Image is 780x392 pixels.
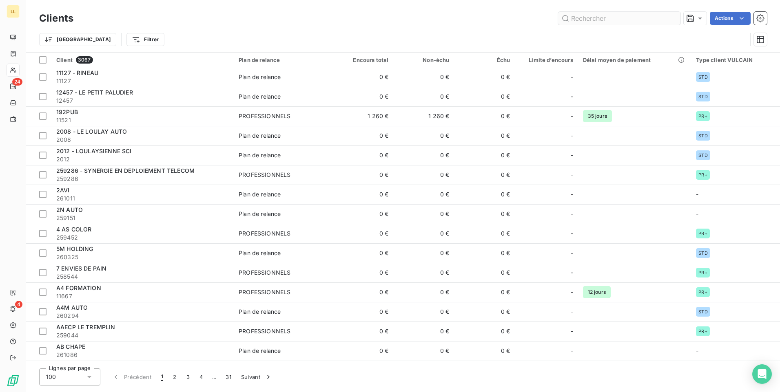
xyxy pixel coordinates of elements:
[56,206,83,213] span: 2N AUTO
[454,361,515,380] td: 0 €
[239,327,290,335] div: PROFESSIONNELS
[459,57,510,63] div: Échu
[454,185,515,204] td: 0 €
[39,33,116,46] button: [GEOGRAPHIC_DATA]
[236,368,277,385] button: Suivant
[571,308,573,316] span: -
[239,288,290,296] div: PROFESSIONNELS
[7,374,20,387] img: Logo LeanPay
[696,347,698,354] span: -
[454,302,515,322] td: 0 €
[239,308,281,316] div: Plan de relance
[195,368,208,385] button: 4
[332,243,393,263] td: 0 €
[56,116,229,124] span: 11521
[454,67,515,87] td: 0 €
[221,368,236,385] button: 31
[56,187,70,194] span: 2AVI
[698,94,707,99] span: STD
[332,361,393,380] td: 0 €
[161,373,163,381] span: 1
[454,282,515,302] td: 0 €
[583,110,612,122] span: 35 jours
[56,245,93,252] span: 5M HOLDING
[710,12,751,25] button: Actions
[156,368,168,385] button: 1
[558,12,680,25] input: Rechercher
[393,67,454,87] td: 0 €
[393,145,454,165] td: 0 €
[571,288,573,296] span: -
[56,226,92,233] span: 4 AS COLOR
[454,87,515,106] td: 0 €
[332,87,393,106] td: 0 €
[56,304,88,311] span: A4M AUTO
[571,132,573,140] span: -
[571,73,573,81] span: -
[583,286,611,298] span: 12 jours
[56,233,229,242] span: 259452
[56,108,78,115] span: 192PUB
[56,265,106,272] span: 7 ENVIES DE PAIN
[398,57,449,63] div: Non-échu
[393,341,454,361] td: 0 €
[393,126,454,145] td: 0 €
[332,322,393,341] td: 0 €
[56,312,229,320] span: 260294
[56,167,195,174] span: 259286 - SYNERGIE EN DEPLOIEMENT TELECOM
[337,57,388,63] div: Encours total
[571,151,573,159] span: -
[56,214,229,222] span: 259151
[239,249,281,257] div: Plan de relance
[56,194,229,203] span: 261011
[698,114,707,119] span: PR+
[12,78,22,86] span: 24
[332,263,393,282] td: 0 €
[46,373,56,381] span: 100
[571,210,573,218] span: -
[393,87,454,106] td: 0 €
[698,75,707,79] span: STD
[126,33,164,46] button: Filtrer
[454,145,515,165] td: 0 €
[454,263,515,282] td: 0 €
[393,322,454,341] td: 0 €
[454,106,515,126] td: 0 €
[454,341,515,361] td: 0 €
[7,80,19,93] a: 24
[239,112,290,120] div: PROFESSIONNELS
[15,301,22,308] span: 4
[39,11,73,26] h3: Clients
[571,92,573,101] span: -
[56,292,229,300] span: 11667
[696,210,698,217] span: -
[239,269,290,277] div: PROFESSIONNELS
[332,341,393,361] td: 0 €
[56,57,73,63] span: Client
[7,5,20,18] div: LL
[56,148,131,154] span: 2012 - LOULAYSIENNE SCI
[393,302,454,322] td: 0 €
[208,370,221,383] span: …
[239,229,290,238] div: PROFESSIONNELS
[332,126,393,145] td: 0 €
[107,368,156,385] button: Précédent
[698,153,707,158] span: STD
[393,185,454,204] td: 0 €
[239,73,281,81] div: Plan de relance
[393,106,454,126] td: 1 260 €
[698,329,707,334] span: PR+
[393,204,454,224] td: 0 €
[56,136,229,144] span: 2008
[520,57,573,63] div: Limite d’encours
[56,343,85,350] span: AB CHAPE
[56,77,229,85] span: 11127
[571,112,573,120] span: -
[239,132,281,140] div: Plan de relance
[332,302,393,322] td: 0 €
[239,57,328,63] div: Plan de relance
[698,231,707,236] span: PR+
[56,97,229,105] span: 12457
[698,251,707,255] span: STD
[239,92,281,101] div: Plan de relance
